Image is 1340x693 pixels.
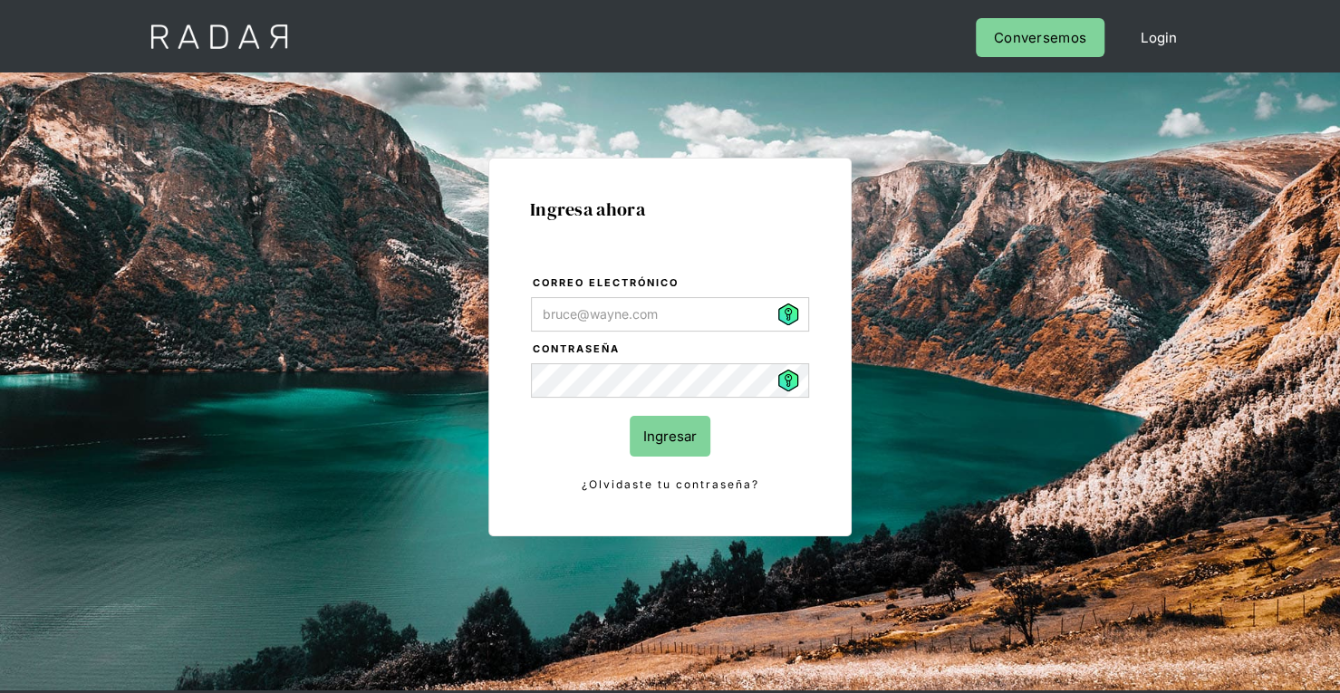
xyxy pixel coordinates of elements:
input: Ingresar [630,416,710,457]
h1: Ingresa ahora [530,199,810,219]
a: ¿Olvidaste tu contraseña? [531,475,809,495]
a: Login [1123,18,1196,57]
form: Login Form [530,274,810,495]
label: Contraseña [533,341,809,359]
input: bruce@wayne.com [531,297,809,332]
a: Conversemos [976,18,1104,57]
label: Correo electrónico [533,274,809,293]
